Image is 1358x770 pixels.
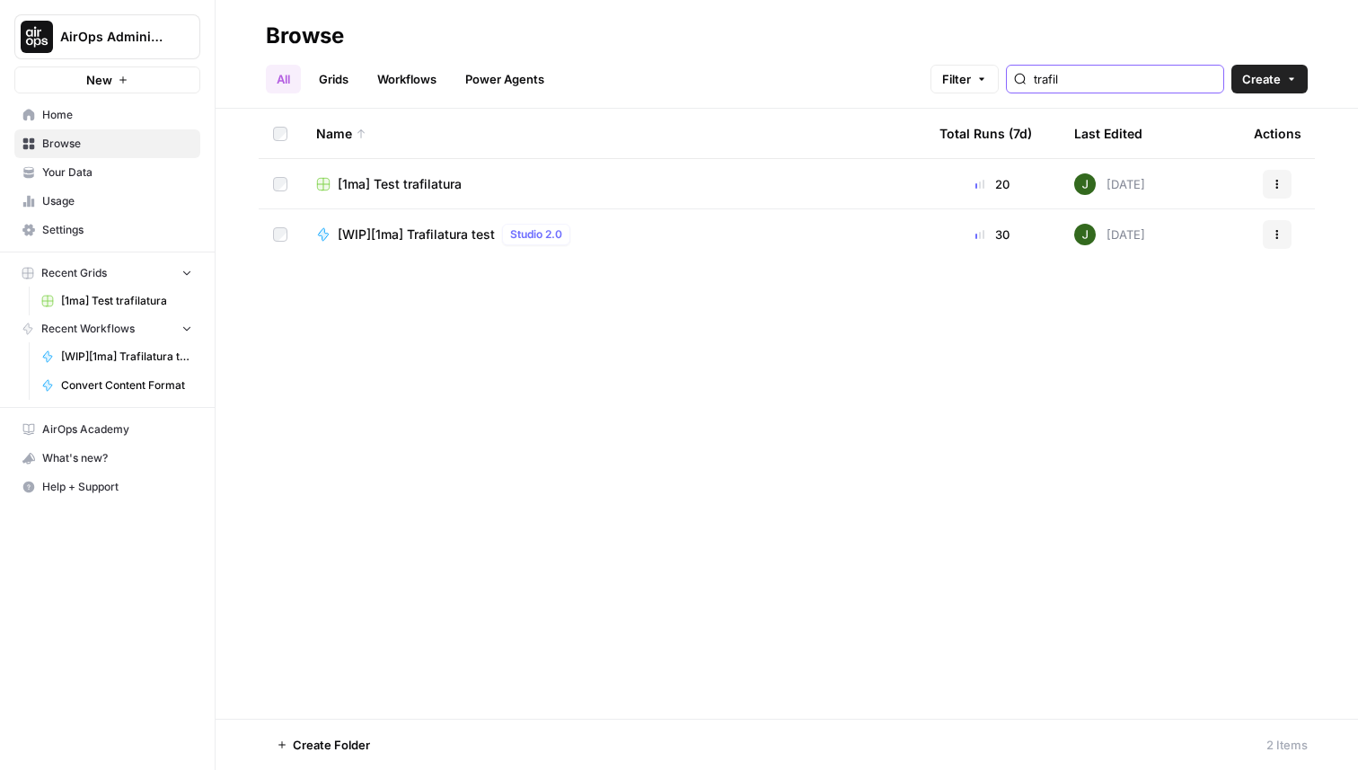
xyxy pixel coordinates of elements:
img: 5v0yozua856dyxnw4lpcp45mgmzh [1074,224,1096,245]
span: [1ma] Test trafilatura [61,293,192,309]
span: Studio 2.0 [510,226,562,243]
div: Actions [1254,109,1301,158]
div: Total Runs (7d) [939,109,1032,158]
span: Your Data [42,164,192,181]
a: Workflows [366,65,447,93]
span: Create Folder [293,736,370,754]
a: Browse [14,129,200,158]
span: Create [1242,70,1281,88]
a: All [266,65,301,93]
a: Usage [14,187,200,216]
div: Last Edited [1074,109,1142,158]
span: [WIP][1ma] Trafilatura test [61,349,192,365]
div: Browse [266,22,344,50]
img: 5v0yozua856dyxnw4lpcp45mgmzh [1074,173,1096,195]
a: [1ma] Test trafilatura [33,287,200,315]
a: Home [14,101,200,129]
div: 30 [939,226,1045,243]
a: Convert Content Format [33,371,200,400]
span: AirOps Administrative [60,28,169,46]
div: [DATE] [1074,173,1145,195]
button: Filter [930,65,999,93]
span: Convert Content Format [61,377,192,394]
img: AirOps Administrative Logo [21,21,53,53]
a: Grids [308,65,359,93]
span: New [86,71,112,89]
span: Settings [42,222,192,238]
span: Recent Grids [41,265,107,281]
button: Create Folder [266,730,381,759]
div: [DATE] [1074,224,1145,245]
span: Home [42,107,192,123]
button: New [14,66,200,93]
span: Usage [42,193,192,209]
span: [1ma] Test trafilatura [338,175,462,193]
button: Workspace: AirOps Administrative [14,14,200,59]
input: Search [1034,70,1216,88]
div: 2 Items [1266,736,1308,754]
a: Your Data [14,158,200,187]
div: What's new? [15,445,199,472]
span: AirOps Academy [42,421,192,438]
button: Recent Workflows [14,315,200,342]
button: What's new? [14,444,200,473]
span: Filter [942,70,971,88]
span: [WIP][1ma] Trafilatura test [338,226,495,243]
a: AirOps Academy [14,415,200,444]
div: Name [316,109,911,158]
a: [1ma] Test trafilatura [316,175,911,193]
button: Create [1231,65,1308,93]
a: [WIP][1ma] Trafilatura testStudio 2.0 [316,224,911,245]
a: Power Agents [454,65,555,93]
span: Recent Workflows [41,321,135,337]
a: Settings [14,216,200,244]
span: Browse [42,136,192,152]
button: Recent Grids [14,260,200,287]
a: [WIP][1ma] Trafilatura test [33,342,200,371]
button: Help + Support [14,473,200,501]
span: Help + Support [42,479,192,495]
div: 20 [939,175,1045,193]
